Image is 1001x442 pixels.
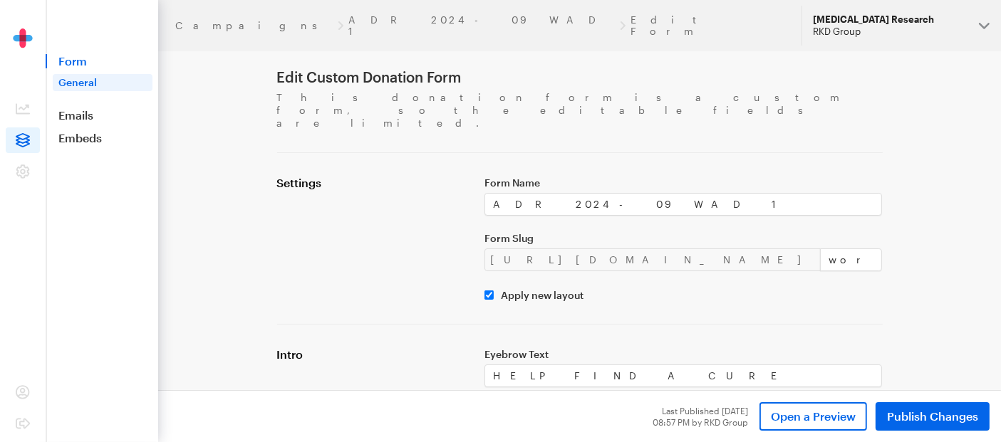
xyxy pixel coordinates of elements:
label: Eyebrow Text [484,349,883,360]
div: Last Published [DATE] 08:57 PM by RKD Group [653,405,748,428]
span: Open a Preview [771,408,856,425]
a: ADR 2024-09 WAD 1 [348,14,615,37]
a: Embeds [46,131,158,145]
label: Apply new layout [494,290,584,301]
label: Form Name [484,177,883,189]
a: Open a Preview [759,402,867,431]
h1: Edit Custom Donation Form [277,68,883,85]
div: [MEDICAL_DATA] Research [813,14,968,26]
button: Publish Changes [876,402,990,431]
a: General [53,74,152,91]
div: [URL][DOMAIN_NAME] [484,248,821,271]
div: RKD Group [813,26,968,38]
p: This donation form is a custom form, so the editable fields are limited. [277,91,883,130]
button: [MEDICAL_DATA] Research RKD Group [802,6,1001,46]
h4: Settings [277,176,467,190]
a: Campaigns [175,20,333,31]
span: Publish Changes [887,408,978,425]
h4: Intro [277,347,467,362]
span: Form [46,54,158,68]
a: Emails [46,108,158,122]
label: Form Slug [484,233,883,244]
